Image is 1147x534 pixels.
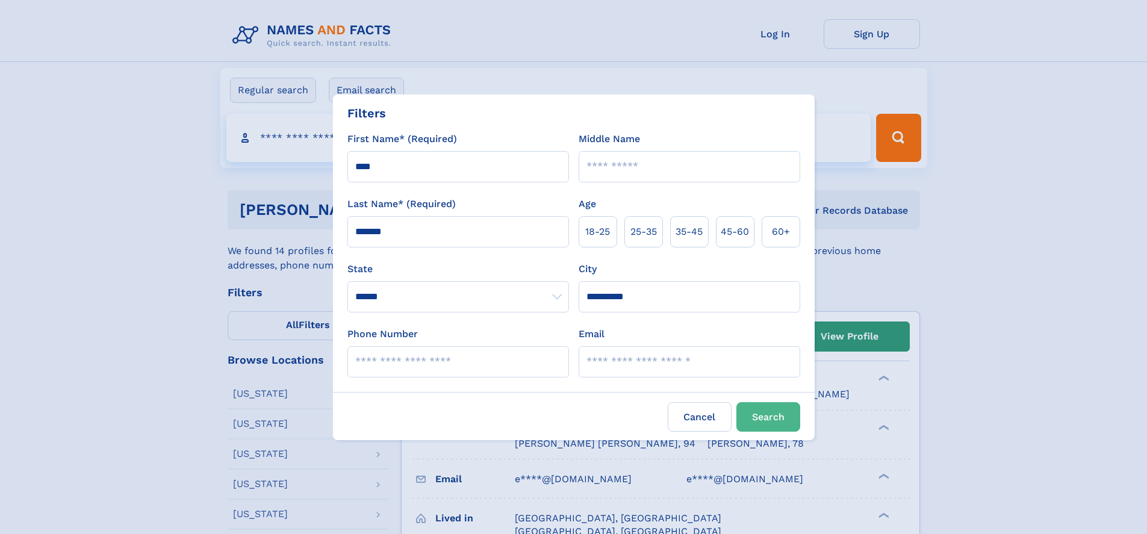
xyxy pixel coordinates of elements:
[668,402,732,432] label: Cancel
[347,197,456,211] label: Last Name* (Required)
[721,225,749,239] span: 45‑60
[736,402,800,432] button: Search
[676,225,703,239] span: 35‑45
[579,327,605,341] label: Email
[347,327,418,341] label: Phone Number
[579,197,596,211] label: Age
[772,225,790,239] span: 60+
[347,132,457,146] label: First Name* (Required)
[585,225,610,239] span: 18‑25
[347,104,386,122] div: Filters
[579,132,640,146] label: Middle Name
[630,225,657,239] span: 25‑35
[579,262,597,276] label: City
[347,262,569,276] label: State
